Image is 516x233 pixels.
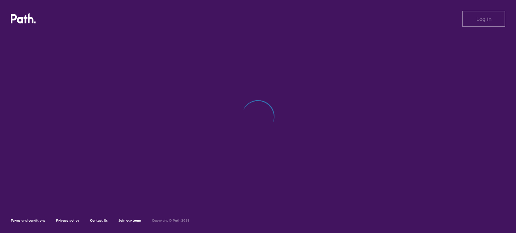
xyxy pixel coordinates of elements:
[152,219,189,223] h6: Copyright © Path 2018
[56,218,79,223] a: Privacy policy
[119,218,141,223] a: Join our team
[462,11,505,27] button: Log in
[11,218,45,223] a: Terms and conditions
[476,16,491,22] span: Log in
[90,218,108,223] a: Contact Us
